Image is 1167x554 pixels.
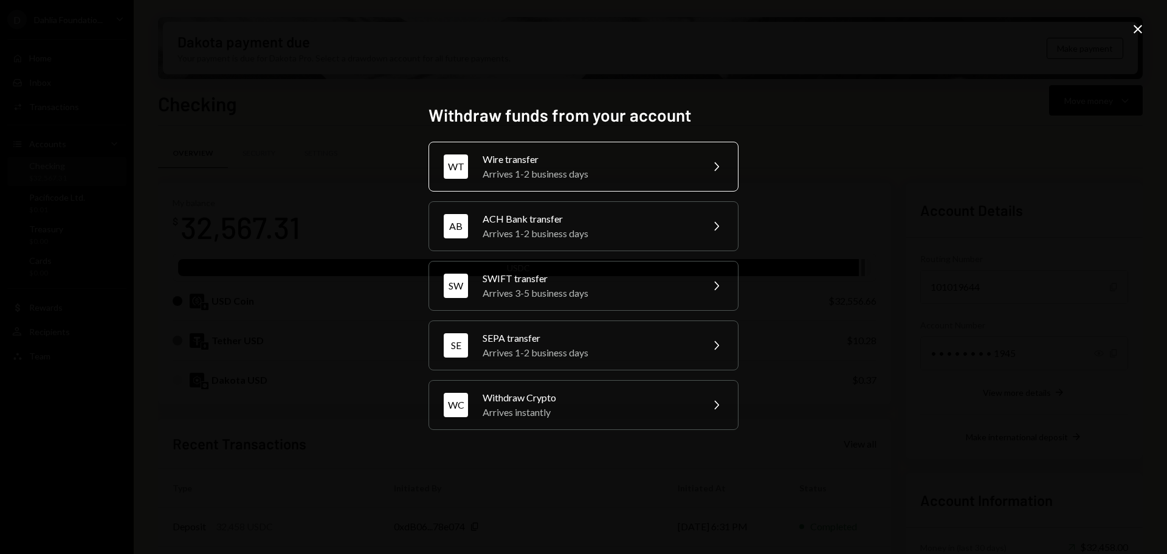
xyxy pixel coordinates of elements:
button: ABACH Bank transferArrives 1-2 business days [429,201,738,251]
div: AB [444,214,468,238]
button: WCWithdraw CryptoArrives instantly [429,380,738,430]
div: SEPA transfer [483,331,694,345]
div: Wire transfer [483,152,694,167]
div: Withdraw Crypto [483,390,694,405]
div: Arrives 1-2 business days [483,167,694,181]
div: ACH Bank transfer [483,212,694,226]
div: WC [444,393,468,417]
div: SW [444,274,468,298]
button: SESEPA transferArrives 1-2 business days [429,320,738,370]
div: Arrives 1-2 business days [483,345,694,360]
div: Arrives 1-2 business days [483,226,694,241]
div: SWIFT transfer [483,271,694,286]
button: SWSWIFT transferArrives 3-5 business days [429,261,738,311]
div: Arrives instantly [483,405,694,420]
h2: Withdraw funds from your account [429,103,738,127]
div: SE [444,333,468,358]
div: Arrives 3-5 business days [483,286,694,300]
div: WT [444,154,468,179]
button: WTWire transferArrives 1-2 business days [429,142,738,192]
